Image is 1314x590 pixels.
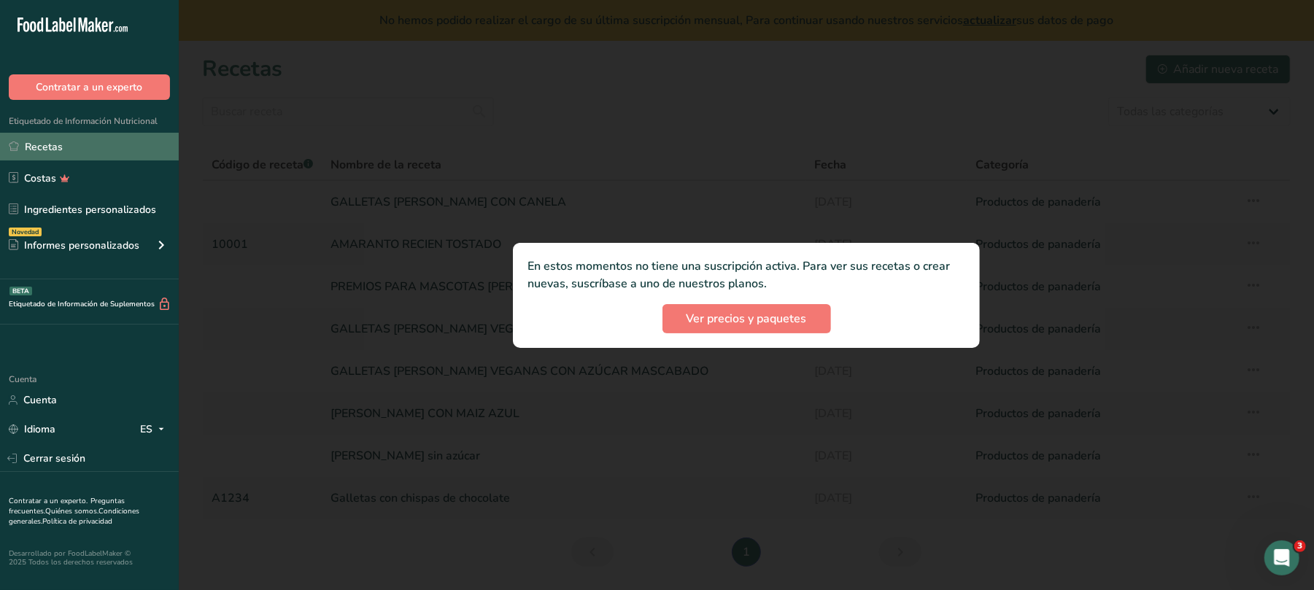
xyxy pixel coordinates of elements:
[9,496,125,516] a: Preguntas frecuentes.
[42,516,112,527] a: Política de privacidad
[9,506,139,527] a: Condiciones generales.
[45,506,98,516] a: Quiénes somos.
[12,228,39,236] font: Novedad
[140,422,152,436] font: ES
[527,258,950,292] font: En estos momentos no tiene una suscripción activa. Para ver sus recetas o crear nuevas, suscríbas...
[9,548,131,559] font: Desarrollado por FoodLabelMaker ©
[12,287,29,295] font: BETA
[24,422,55,436] font: Idioma
[24,171,56,185] font: Costas
[9,373,36,385] font: Cuenta
[9,74,170,100] button: Contratar a un experto
[662,304,831,333] button: Ver precios y paquetes
[9,115,158,127] font: Etiquetado de Información Nutricional
[9,299,155,309] font: Etiquetado de Información de Suplementos
[23,393,57,407] font: Cuenta
[36,80,143,94] font: Contratar a un experto
[1297,541,1303,551] font: 3
[9,496,88,506] a: Contratar a un experto.
[25,140,63,154] font: Recetas
[24,203,156,217] font: Ingredientes personalizados
[1264,540,1299,575] iframe: Chat en vivo de Intercom
[23,451,85,465] font: Cerrar sesión
[9,557,133,567] font: 2025 Todos los derechos reservados
[24,238,139,252] font: Informes personalizados
[687,311,807,327] font: Ver precios y paquetes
